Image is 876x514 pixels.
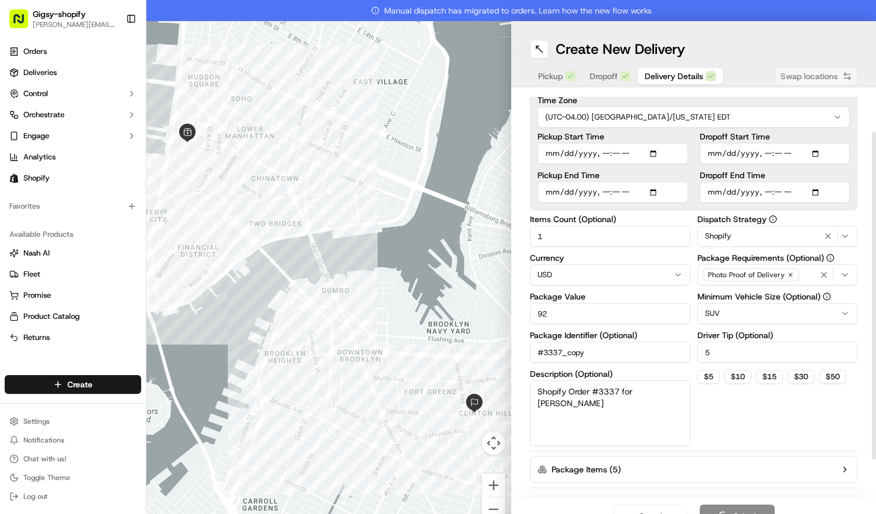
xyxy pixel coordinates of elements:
div: Favorites [5,197,141,216]
img: 1736555255976-a54dd68f-1ca7-489b-9aae-adbdc363a1c4 [23,213,33,223]
img: Shopify logo [9,173,19,183]
span: Dropoff [590,70,618,82]
span: Shopify [705,231,731,241]
span: Orchestrate [23,110,64,120]
label: Description (Optional) [530,370,690,378]
a: Powered byPylon [83,290,142,299]
a: Fleet [9,269,136,280]
button: See all [182,149,213,164]
img: Masood Aslam [12,202,30,220]
label: Pickup Start Time [538,132,688,141]
a: Nash AI [9,248,136,258]
span: Pylon [117,290,142,299]
span: Log out [23,492,47,501]
span: Shopify [23,173,50,183]
button: Shopify [697,226,858,247]
a: Shopify [5,169,141,188]
input: Enter package identifier [530,342,690,363]
span: Chat with us! [23,454,66,464]
button: Package Items (5) [530,456,857,483]
span: Create [67,379,93,390]
label: Items Count (Optional) [530,215,690,223]
button: Orchestrate [5,105,141,124]
button: $30 [788,370,815,384]
input: Enter package value [530,303,690,324]
label: Pickup End Time [538,171,688,179]
div: We're available if you need us! [53,123,161,132]
label: Minimum Vehicle Size (Optional) [697,292,858,301]
input: Enter number of items [530,226,690,247]
span: Returns [23,332,50,343]
span: Toggle Theme [23,473,70,482]
span: Notifications [23,435,64,445]
a: Product Catalog [9,311,136,322]
button: Log out [5,488,141,505]
button: $50 [819,370,846,384]
button: Settings [5,413,141,430]
label: Driver Tip (Optional) [697,331,858,339]
button: Returns [5,328,141,347]
button: [PERSON_NAME][EMAIL_ADDRESS][DOMAIN_NAME] [33,20,117,29]
div: Start new chat [53,111,192,123]
span: Control [23,88,48,99]
button: Gigsy-shopify[PERSON_NAME][EMAIL_ADDRESS][DOMAIN_NAME] [5,5,121,33]
button: Gigsy-shopify [33,8,85,20]
button: Package Requirements (Optional) [826,254,834,262]
div: 📗 [12,263,21,272]
button: $10 [724,370,751,384]
span: Nash AI [23,248,50,258]
span: Fleet [23,269,40,280]
label: Dropoff End Time [700,171,850,179]
span: [DATE] [104,181,128,190]
span: Engage [23,131,49,141]
button: Create [5,375,141,394]
label: Package Requirements (Optional) [697,254,858,262]
button: Promise [5,286,141,305]
button: Map camera controls [482,431,505,455]
p: Welcome 👋 [12,46,213,65]
label: Package Value [530,292,690,301]
img: 1736555255976-a54dd68f-1ca7-489b-9aae-adbdc363a1c4 [12,111,33,132]
label: Package Identifier (Optional) [530,331,690,339]
div: Available Products [5,225,141,244]
span: API Documentation [111,261,188,273]
button: Photo Proof of Delivery [697,264,858,285]
button: Start new chat [199,115,213,129]
label: Dropoff Start Time [700,132,850,141]
a: Analytics [5,148,141,166]
span: Pickup [538,70,563,82]
img: Nash [12,11,35,35]
span: Manual dispatch has migrated to orders. Learn how the new flow works [371,5,652,16]
label: Package Items ( 5 ) [552,464,621,475]
span: Settings [23,417,50,426]
label: Dispatch Strategy [697,215,858,223]
span: • [97,181,101,190]
a: Promise [9,290,136,301]
a: Deliveries [5,63,141,82]
button: Notifications [5,432,141,448]
span: Promise [23,290,51,301]
div: Past conversations [12,152,78,161]
a: Orders [5,42,141,61]
label: Time Zone [538,96,850,104]
span: Photo Proof of Delivery [708,270,785,280]
span: Deliveries [23,67,57,78]
a: Returns [9,332,136,343]
input: Got a question? Start typing here... [30,75,211,87]
input: Enter driver tip amount [697,342,858,363]
button: Engage [5,127,141,145]
img: 1755196953914-cd9d9cba-b7f7-46ee-b6f5-75ff69acacf5 [25,111,46,132]
div: 💻 [99,263,108,272]
span: Delivery Details [645,70,703,82]
button: Toggle Theme [5,469,141,486]
label: Currency [530,254,690,262]
span: Product Catalog [23,311,80,322]
button: Nash AI [5,244,141,263]
button: Zoom in [482,474,505,497]
textarea: Shopify Order #3337 for [PERSON_NAME] [530,380,690,446]
button: Control [5,84,141,103]
button: Minimum Vehicle Size (Optional) [823,292,831,301]
span: Analytics [23,152,56,162]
